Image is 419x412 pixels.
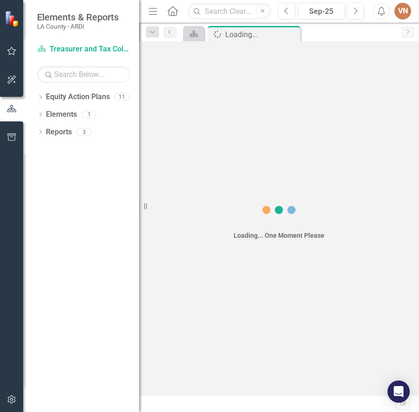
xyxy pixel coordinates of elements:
[4,10,21,27] img: ClearPoint Strategy
[46,109,77,120] a: Elements
[394,3,411,19] button: VN
[387,380,410,403] div: Open Intercom Messenger
[114,93,129,101] div: 11
[37,44,130,55] a: Treasurer and Tax Collector
[188,3,271,19] input: Search ClearPoint...
[82,111,96,119] div: 1
[37,23,119,30] small: LA County - ARDI
[46,92,110,102] a: Equity Action Plans
[37,12,119,23] span: Elements & Reports
[46,127,72,138] a: Reports
[225,29,298,40] div: Loading...
[234,231,324,240] div: Loading... One Moment Please
[37,66,130,82] input: Search Below...
[298,3,344,19] button: Sep-25
[76,128,91,136] div: 3
[301,6,341,17] div: Sep-25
